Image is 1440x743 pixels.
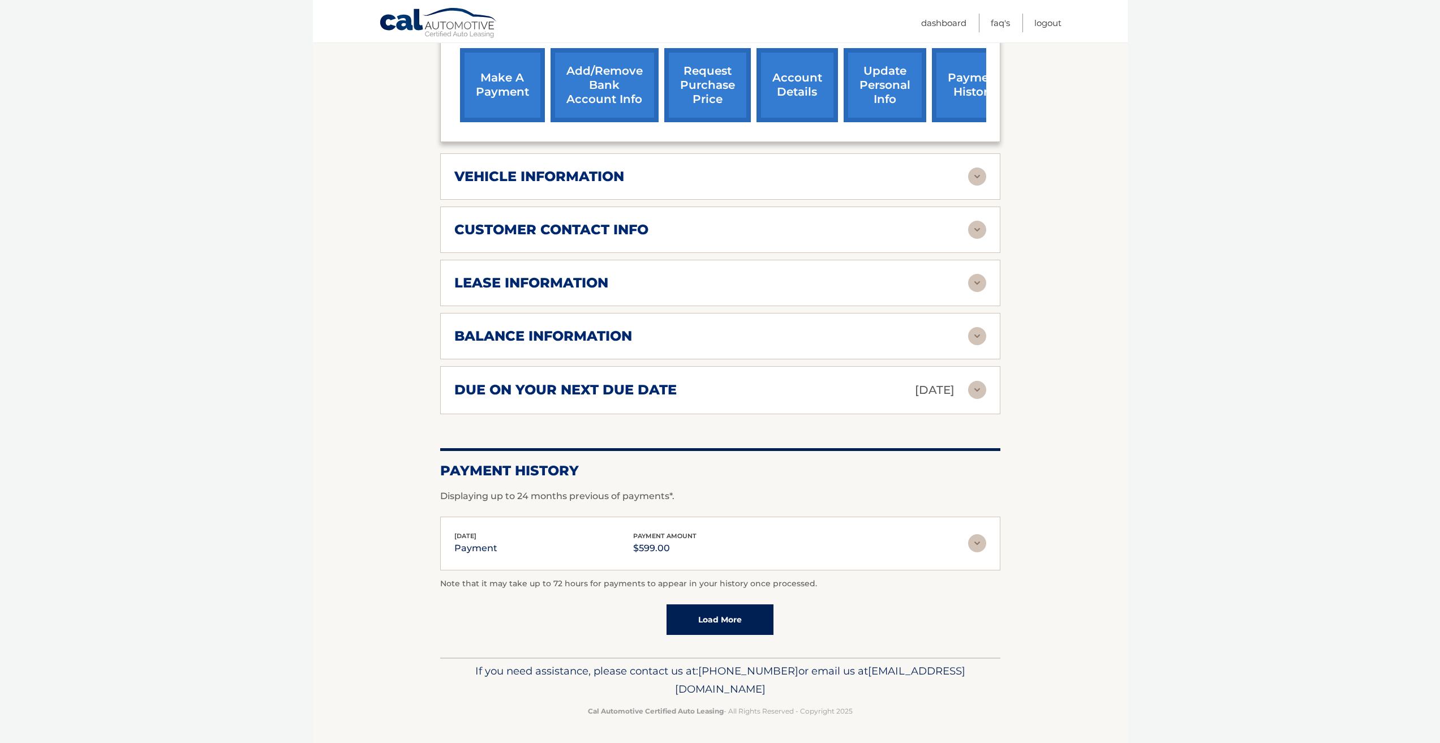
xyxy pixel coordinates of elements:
[1034,14,1061,32] a: Logout
[633,540,697,556] p: $599.00
[454,274,608,291] h2: lease information
[968,534,986,552] img: accordion-rest.svg
[698,664,798,677] span: [PHONE_NUMBER]
[588,707,724,715] strong: Cal Automotive Certified Auto Leasing
[440,577,1000,591] p: Note that it may take up to 72 hours for payments to appear in your history once processed.
[664,48,751,122] a: request purchase price
[454,540,497,556] p: payment
[448,705,993,717] p: - All Rights Reserved - Copyright 2025
[968,168,986,186] img: accordion-rest.svg
[551,48,659,122] a: Add/Remove bank account info
[921,14,966,32] a: Dashboard
[448,662,993,698] p: If you need assistance, please contact us at: or email us at
[915,380,955,400] p: [DATE]
[454,532,476,540] span: [DATE]
[454,221,648,238] h2: customer contact info
[932,48,1017,122] a: payment history
[667,604,773,635] a: Load More
[968,274,986,292] img: accordion-rest.svg
[968,221,986,239] img: accordion-rest.svg
[440,489,1000,503] p: Displaying up to 24 months previous of payments*.
[968,381,986,399] img: accordion-rest.svg
[454,328,632,345] h2: balance information
[460,48,545,122] a: make a payment
[991,14,1010,32] a: FAQ's
[633,532,697,540] span: payment amount
[454,381,677,398] h2: due on your next due date
[440,462,1000,479] h2: Payment History
[844,48,926,122] a: update personal info
[968,327,986,345] img: accordion-rest.svg
[756,48,838,122] a: account details
[379,7,498,40] a: Cal Automotive
[454,168,624,185] h2: vehicle information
